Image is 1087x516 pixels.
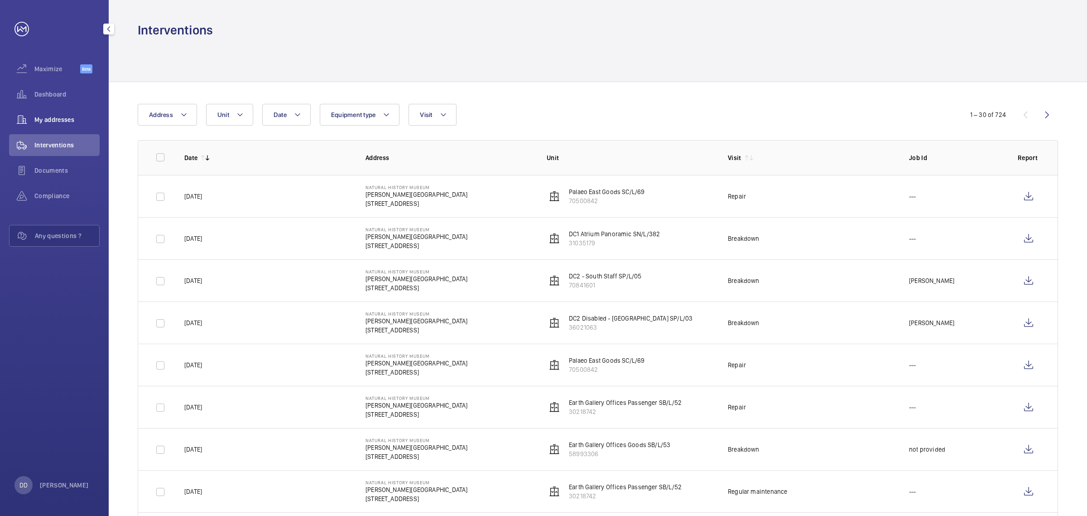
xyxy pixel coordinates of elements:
span: Documents [34,166,100,175]
span: Visit [420,111,432,118]
p: 36021063 [569,323,693,332]
span: Dashboard [34,90,100,99]
p: Address [366,153,532,162]
span: Maximize [34,64,80,73]
p: 31035179 [569,239,660,248]
p: DD [19,481,28,490]
p: Job Id [909,153,1003,162]
p: 70500842 [569,365,645,374]
p: 30218742 [569,492,682,501]
p: [PERSON_NAME][GEOGRAPHIC_DATA] [366,232,467,241]
div: Repair [728,192,746,201]
p: Palaeo East Goods SC/L/69 [569,187,645,196]
button: Unit [206,104,253,126]
p: [STREET_ADDRESS] [366,199,467,208]
img: elevator.svg [549,360,560,370]
p: --- [909,487,916,496]
p: [PERSON_NAME][GEOGRAPHIC_DATA] [366,316,467,326]
p: [PERSON_NAME][GEOGRAPHIC_DATA] [366,485,467,494]
button: Visit [409,104,456,126]
p: [STREET_ADDRESS] [366,326,467,335]
p: Earth Gallery Offices Goods SB/L/53 [569,440,670,449]
p: Natural History Museum [366,185,467,190]
h1: Interventions [138,22,213,39]
button: Address [138,104,197,126]
p: [DATE] [184,318,202,327]
p: Earth Gallery Offices Passenger SB/L/52 [569,482,682,492]
span: Date [274,111,287,118]
span: Unit [217,111,229,118]
p: Visit [728,153,741,162]
img: elevator.svg [549,402,560,413]
div: Breakdown [728,276,760,285]
div: Breakdown [728,318,760,327]
p: [PERSON_NAME] [909,318,954,327]
p: [STREET_ADDRESS] [366,368,467,377]
p: [PERSON_NAME][GEOGRAPHIC_DATA] [366,401,467,410]
button: Equipment type [320,104,400,126]
p: [DATE] [184,403,202,412]
p: Natural History Museum [366,311,467,316]
p: [PERSON_NAME] [909,276,954,285]
p: [STREET_ADDRESS] [366,283,467,292]
p: Palaeo East Goods SC/L/69 [569,356,645,365]
img: elevator.svg [549,317,560,328]
span: Compliance [34,191,100,200]
p: Natural History Museum [366,269,467,274]
span: My addresses [34,115,100,124]
img: elevator.svg [549,233,560,244]
p: --- [909,360,916,370]
span: Interventions [34,141,100,150]
p: Natural History Museum [366,395,467,401]
p: not provided [909,445,945,454]
div: Breakdown [728,445,760,454]
p: DC2 Disabled - [GEOGRAPHIC_DATA] SP/L/03 [569,314,693,323]
div: Repair [728,403,746,412]
p: [PERSON_NAME][GEOGRAPHIC_DATA] [366,190,467,199]
p: 58993306 [569,449,670,458]
p: [DATE] [184,234,202,243]
p: --- [909,234,916,243]
p: [STREET_ADDRESS] [366,494,467,503]
span: Any questions ? [35,231,99,240]
p: Earth Gallery Offices Passenger SB/L/52 [569,398,682,407]
p: [DATE] [184,445,202,454]
span: Beta [80,64,92,73]
p: --- [909,192,916,201]
div: 1 – 30 of 724 [970,110,1006,119]
p: Unit [547,153,713,162]
p: Date [184,153,197,162]
p: [PERSON_NAME][GEOGRAPHIC_DATA] [366,443,467,452]
p: 70841601 [569,281,642,290]
p: [STREET_ADDRESS] [366,452,467,461]
img: elevator.svg [549,191,560,202]
p: [PERSON_NAME][GEOGRAPHIC_DATA] [366,359,467,368]
div: Breakdown [728,234,760,243]
p: Natural History Museum [366,227,467,232]
p: Report [1018,153,1039,162]
p: --- [909,403,916,412]
p: Natural History Museum [366,480,467,485]
p: [STREET_ADDRESS] [366,241,467,250]
p: Natural History Museum [366,438,467,443]
p: 70500842 [569,196,645,205]
img: elevator.svg [549,444,560,455]
div: Repair [728,360,746,370]
img: elevator.svg [549,486,560,497]
p: [PERSON_NAME][GEOGRAPHIC_DATA] [366,274,467,283]
button: Date [262,104,311,126]
p: [STREET_ADDRESS] [366,410,467,419]
p: [PERSON_NAME] [40,481,89,490]
p: DC1 Atrium Panoramic SN/L/382 [569,229,660,239]
img: elevator.svg [549,275,560,286]
div: Regular maintenance [728,487,787,496]
span: Address [149,111,173,118]
p: [DATE] [184,276,202,285]
p: DC2 - South Staff SP/L/05 [569,272,642,281]
p: [DATE] [184,487,202,496]
p: [DATE] [184,192,202,201]
p: Natural History Museum [366,353,467,359]
p: [DATE] [184,360,202,370]
p: 30218742 [569,407,682,416]
span: Equipment type [331,111,376,118]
